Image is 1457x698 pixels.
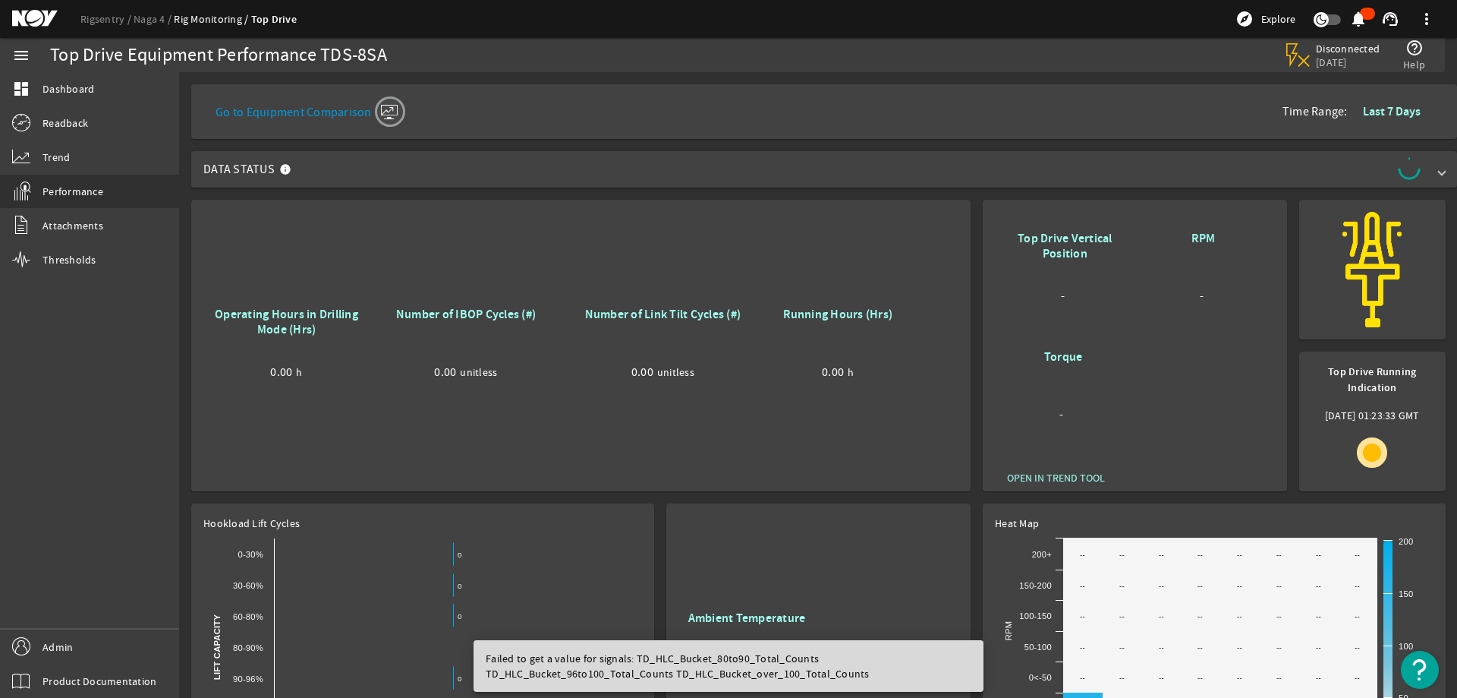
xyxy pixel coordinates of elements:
text: -- [1197,643,1203,652]
text: -- [1237,582,1242,590]
mat-icon: support_agent [1381,10,1399,28]
text: -- [1080,551,1085,559]
mat-icon: help_outline [1405,39,1424,57]
div: Failed to get a value for signals: TD_HLC_Bucket_80to90_Total_Counts TD_HLC_Bucket_96to100_Total_... [474,640,977,692]
span: unitless [460,365,497,380]
text: -- [1080,674,1085,682]
span: - [1059,407,1063,422]
div: Top Drive Equipment Performance TDS-8SA [50,48,387,63]
b: Running Hours (Hrs) [783,306,892,322]
span: OPEN IN TREND TOOL [1007,470,1105,485]
text: -- [1276,674,1282,682]
text: 200+ [1032,550,1052,559]
span: Trend [42,150,70,165]
text: -- [1355,643,1360,652]
a: Top Drive [251,12,297,27]
span: [DATE] [1316,55,1380,69]
b: RPM [1191,230,1215,246]
a: Rig Monitoring [174,12,250,26]
text: -- [1119,551,1125,559]
text: 60-80% [233,612,263,621]
span: 0.00 [270,365,292,380]
text: -- [1316,582,1321,590]
button: Open Resource Center [1401,651,1439,689]
text: 0 [458,582,462,590]
text: -- [1197,612,1203,621]
span: Explore [1261,11,1295,27]
button: more_vert [1408,1,1445,37]
text: -- [1080,612,1085,621]
span: Thresholds [42,252,96,267]
b: Last 7 Days [1363,103,1421,119]
span: Product Documentation [42,674,156,689]
span: Attachments [42,218,103,233]
text: 150-200 [1019,581,1052,590]
text: -- [1355,551,1360,559]
span: Readback [42,115,88,131]
text: -- [1159,643,1164,652]
text: -- [1080,582,1085,590]
text: 0<-50 [1029,673,1052,682]
span: Heat Map [995,516,1039,530]
text: -- [1355,674,1360,682]
img: rigsentry-icon-topdrive.png [1311,212,1433,327]
span: Admin [42,640,73,655]
text: 100-150 [1019,611,1052,621]
button: Last 7 Days [1351,98,1433,125]
text: -- [1159,551,1164,559]
text: -- [1197,551,1203,559]
span: Dashboard [42,81,94,96]
div: Time Range: [1282,98,1445,125]
text: -- [1316,612,1321,621]
b: Top Drive Vertical Position [1018,230,1112,261]
span: Disconnected [1316,42,1380,55]
text: -- [1237,674,1242,682]
b: Top Drive Running Indication [1328,365,1416,395]
text: -- [1276,612,1282,621]
text: -- [1237,551,1242,559]
span: - [1061,289,1065,304]
text: 0 [458,612,462,621]
text: -- [1276,643,1282,652]
text: 80-90% [233,643,263,652]
b: Number of IBOP Cycles (#) [396,306,536,322]
span: 0.00 [434,365,456,380]
text: -- [1237,612,1242,621]
text: -- [1276,582,1282,590]
a: Naga 4 [134,12,174,26]
span: - [1200,289,1204,304]
mat-icon: explore [1235,10,1254,28]
text: Lift Capacity [212,614,222,681]
text: -- [1119,643,1125,652]
text: 100 [1399,642,1413,651]
text: -- [1119,612,1125,621]
span: [DATE] 01:23:33 GMT [1325,408,1420,425]
text: RPM [1004,621,1013,641]
span: 0.00 [631,365,653,380]
text: 50-100 [1024,643,1052,652]
mat-panel-title: Data Status [203,157,297,182]
mat-icon: dashboard [12,80,30,98]
text: -- [1355,582,1360,590]
a: Go to Equipment Comparison [216,93,402,124]
text: -- [1159,612,1164,621]
span: h [296,365,302,380]
b: Operating Hours in Drilling Mode (Hrs) [215,306,358,337]
span: Help [1403,57,1425,72]
mat-icon: notifications [1349,10,1367,28]
b: Ambient Temperature [688,610,806,626]
text: -- [1237,643,1242,652]
text: -- [1119,674,1125,682]
text: -- [1159,674,1164,682]
text: -- [1316,643,1321,652]
text: -- [1197,582,1203,590]
b: Torque [1044,349,1083,365]
span: unitless [657,365,694,380]
text: 150 [1399,589,1413,599]
text: 0 [458,674,462,683]
mat-expansion-panel-header: Data Status [191,151,1457,188]
span: 0.00 [822,365,844,380]
text: -- [1316,551,1321,559]
text: -- [1316,674,1321,682]
text: 0 [458,551,462,559]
